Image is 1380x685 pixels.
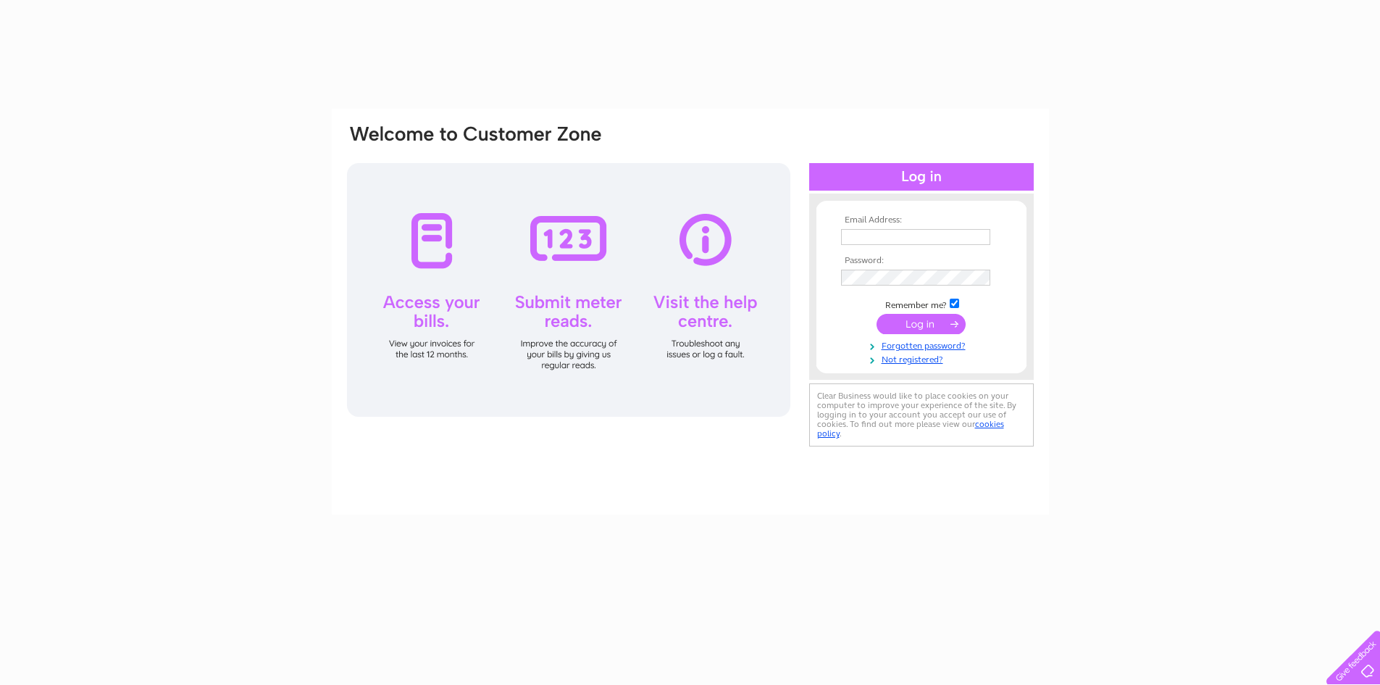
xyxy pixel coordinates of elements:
[877,314,966,334] input: Submit
[837,215,1005,225] th: Email Address:
[817,419,1004,439] a: cookies policy
[837,256,1005,266] th: Password:
[841,352,1005,365] a: Not registered?
[841,338,1005,352] a: Forgotten password?
[809,383,1034,447] div: Clear Business would like to place cookies on your computer to improve your experience of the sit...
[837,296,1005,311] td: Remember me?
